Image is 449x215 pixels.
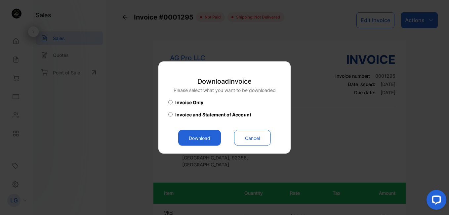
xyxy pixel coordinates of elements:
iframe: LiveChat chat widget [421,187,449,215]
span: Invoice Only [175,99,203,106]
button: Download [178,130,221,146]
button: Cancel [234,130,271,146]
p: Please select what you want to be downloaded [174,87,276,94]
p: Download Invoice [174,76,276,86]
span: Invoice and Statement of Account [175,111,251,118]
